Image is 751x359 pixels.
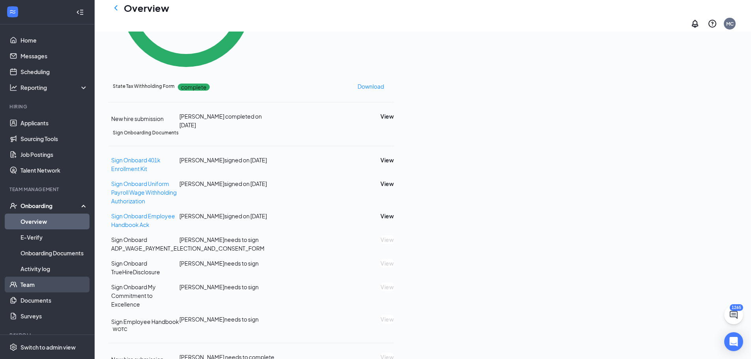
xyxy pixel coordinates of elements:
[380,259,394,268] button: View
[20,229,88,245] a: E-Verify
[380,212,394,220] button: View
[730,304,743,311] div: 1265
[20,131,88,147] a: Sourcing Tools
[20,64,88,80] a: Scheduling
[380,112,394,121] button: View
[380,283,394,291] button: View
[724,332,743,351] div: Open Intercom Messenger
[9,202,17,210] svg: UserCheck
[111,156,160,172] a: Sign Onboard 401k Enrollment Kit
[9,84,17,91] svg: Analysis
[179,259,275,268] div: [PERSON_NAME] needs to sign
[111,212,175,228] a: Sign Onboard Employee Handbook Ack
[9,343,17,351] svg: Settings
[111,260,160,275] span: Sign Onboard TrueHireDisclosure
[179,315,275,324] div: [PERSON_NAME] needs to sign
[20,261,88,277] a: Activity log
[20,147,88,162] a: Job Postings
[357,80,384,93] button: Download
[20,292,88,308] a: Documents
[380,315,394,324] button: View
[20,84,88,91] div: Reporting
[20,214,88,229] a: Overview
[20,343,76,351] div: Switch to admin view
[9,8,17,16] svg: WorkstreamLogo
[20,245,88,261] a: Onboarding Documents
[179,283,275,291] div: [PERSON_NAME] needs to sign
[9,103,86,110] div: Hiring
[20,308,88,324] a: Surveys
[20,115,88,131] a: Applicants
[9,332,86,339] div: Payroll
[111,180,177,205] a: Sign Onboard Uniform Payroll Wage Withholding Authorization
[380,179,394,188] button: View
[380,156,394,164] button: View
[20,277,88,292] a: Team
[178,84,210,91] p: complete
[111,283,156,308] span: Sign Onboard My Commitment to Excellence
[20,32,88,48] a: Home
[708,19,717,28] svg: QuestionInfo
[9,186,86,193] div: Team Management
[179,212,275,220] div: [PERSON_NAME] signed on [DATE]
[358,82,384,91] p: Download
[111,318,179,325] span: Sign Employee Handbook
[179,156,275,164] div: [PERSON_NAME] signed on [DATE]
[690,19,700,28] svg: Notifications
[113,129,179,136] h5: Sign Onboarding Documents
[20,162,88,178] a: Talent Network
[724,305,743,324] button: ChatActive
[111,3,121,13] svg: ChevronLeft
[20,202,81,210] div: Onboarding
[111,115,164,122] span: New hire submission
[76,8,84,16] svg: Collapse
[113,83,175,90] h5: State Tax Withholding Form
[179,113,262,128] span: [PERSON_NAME] completed on [DATE]
[179,179,275,188] div: [PERSON_NAME] signed on [DATE]
[111,236,265,252] span: Sign Onboard ADP_WAGE_PAYMENT_ELECTION_AND_CONSENT_FORM
[179,235,275,244] div: [PERSON_NAME] needs to sign
[380,235,394,244] button: View
[113,326,127,333] h5: WOTC
[20,48,88,64] a: Messages
[124,1,169,15] h1: Overview
[729,310,738,320] svg: ChatActive
[726,20,734,27] div: MC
